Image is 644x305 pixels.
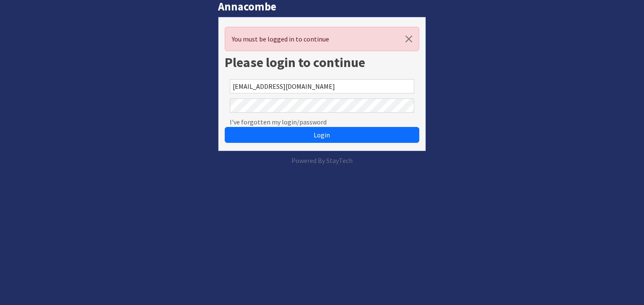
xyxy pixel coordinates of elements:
[314,131,330,139] span: Login
[230,117,327,127] a: I've forgotten my login/password
[225,127,419,143] button: Login
[225,27,419,51] div: You must be logged in to continue
[218,155,426,165] p: Powered By StayTech
[225,54,419,70] h1: Please login to continue
[230,79,414,93] input: Email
